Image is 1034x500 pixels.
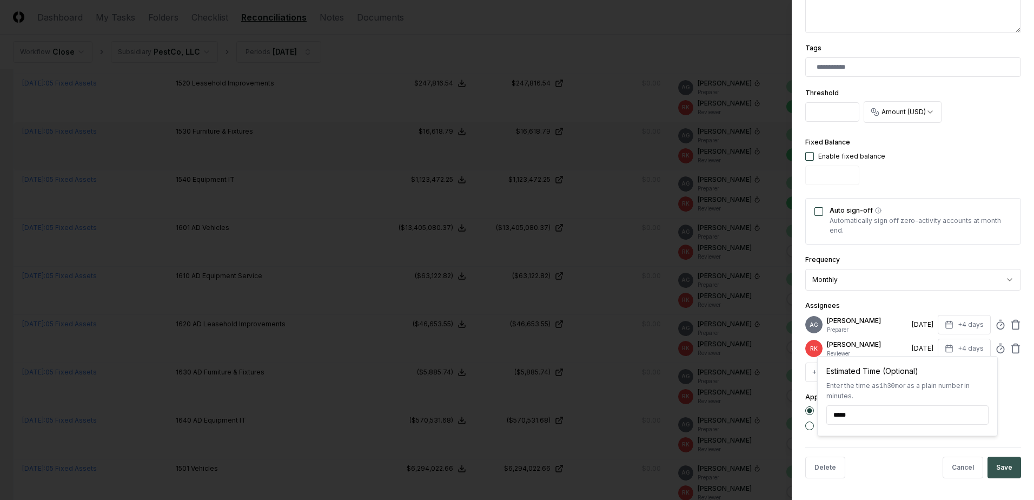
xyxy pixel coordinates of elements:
span: AG [810,321,818,329]
label: Assignees [805,301,840,310]
p: Reviewer [827,350,907,358]
label: Tags [805,44,821,52]
label: Threshold [805,89,839,97]
label: Frequency [805,255,840,264]
p: [PERSON_NAME] [827,340,907,350]
button: +4 days [938,339,991,358]
label: Fixed Balance [805,138,850,146]
span: 1h30m [879,383,899,390]
div: Estimated Time (Optional) [826,365,989,377]
div: Enter the time as or as a plain number in minutes. [826,381,989,401]
p: Automatically sign off zero-activity accounts at month end. [830,216,1012,235]
button: Cancel [943,457,983,478]
button: Auto sign-off [875,207,881,214]
label: Auto sign-off [830,207,1012,214]
button: +4 days [938,315,991,334]
button: Delete [805,457,845,478]
div: Enable fixed balance [818,152,885,161]
button: Save [987,457,1021,478]
label: Apply to [805,393,832,401]
div: [DATE] [912,320,933,330]
p: [PERSON_NAME] [827,316,907,326]
p: Preparer [827,326,907,334]
span: RK [810,345,818,353]
button: +Preparer [805,363,853,382]
div: [DATE] [912,344,933,353]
